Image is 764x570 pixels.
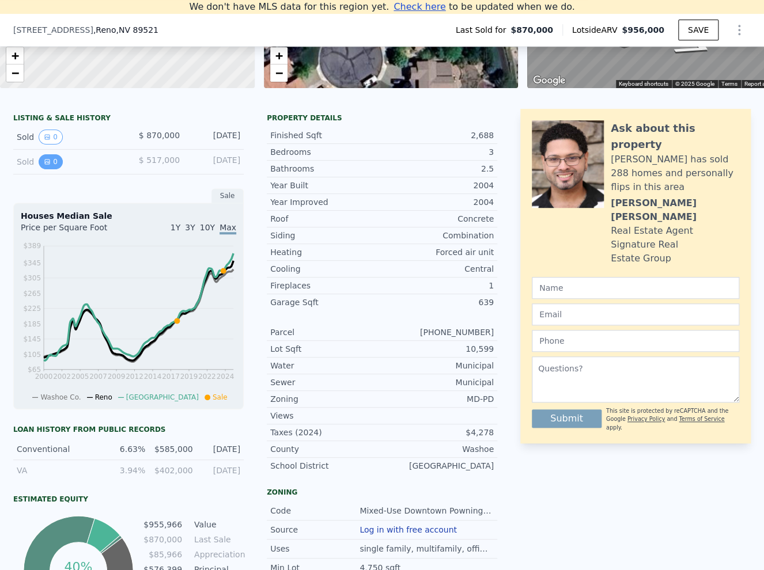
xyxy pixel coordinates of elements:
tspan: 2024 [217,373,235,381]
span: 1Y [171,223,180,232]
span: 10Y [200,223,215,232]
span: $ 517,000 [139,155,180,165]
div: [DATE] [200,465,240,476]
div: $585,000 [152,443,192,455]
input: Name [532,277,739,299]
tspan: 2002 [53,373,71,381]
div: Sale [211,188,244,203]
div: School District [270,460,382,472]
div: Uses [270,543,360,554]
div: Estimated Equity [13,495,244,504]
div: [GEOGRAPHIC_DATA] [382,460,494,472]
span: Last Sold for [456,24,511,36]
tspan: $145 [23,335,41,343]
a: Privacy Policy [627,416,665,422]
div: Sold [17,154,119,169]
tspan: $225 [23,305,41,313]
img: Google [530,73,568,88]
a: Zoom in [6,47,24,64]
span: Lotside ARV [572,24,622,36]
div: 2.5 [382,163,494,174]
div: 6.63% [105,443,145,455]
div: Signature Real Estate Group [611,238,739,265]
div: LISTING & SALE HISTORY [13,113,244,125]
div: [DATE] [200,443,240,455]
button: SAVE [678,20,718,40]
div: Zoning [270,393,382,405]
span: + [12,48,19,63]
div: Parcel [270,326,382,338]
a: Zoom out [270,64,288,82]
div: Concrete [382,213,494,225]
button: Log in with free account [360,525,457,534]
div: Houses Median Sale [21,210,236,222]
div: Price per Square Foot [21,222,128,240]
tspan: $389 [23,242,41,250]
div: Code [270,505,360,516]
span: − [275,66,282,80]
tspan: 2019 [180,373,198,381]
td: Last Sale [192,533,244,546]
div: Conventional [17,443,98,455]
a: Zoom in [270,47,288,64]
div: Finished Sqft [270,130,382,141]
span: Check here [394,1,445,12]
a: Open this area in Google Maps (opens a new window) [530,73,568,88]
div: 3 [382,146,494,158]
div: [PERSON_NAME] [PERSON_NAME] [611,196,739,224]
div: Cooling [270,263,382,275]
span: Washoe Co. [40,393,81,401]
div: $402,000 [152,465,192,476]
span: + [275,48,282,63]
div: 2004 [382,180,494,191]
input: Phone [532,330,739,352]
div: $4,278 [382,427,494,438]
div: Municipal [382,377,494,388]
span: Max [220,223,236,234]
div: Roof [270,213,382,225]
td: $870,000 [143,533,183,546]
div: Taxes (2024) [270,427,382,438]
tspan: 2012 [126,373,143,381]
div: 639 [382,297,494,308]
button: View historical data [39,154,63,169]
div: Real Estate Agent [611,224,693,238]
div: Zoning [267,488,497,497]
tspan: $65 [28,366,41,374]
div: [DATE] [189,130,240,145]
div: Washoe [382,443,494,455]
tspan: $105 [23,350,41,358]
a: Zoom out [6,64,24,82]
div: Water [270,360,382,371]
div: Heating [270,246,382,258]
div: [DATE] [189,154,240,169]
div: Loan history from public records [13,425,244,434]
td: Value [192,518,244,531]
div: Ask about this property [611,120,739,153]
div: 10,599 [382,343,494,355]
div: County [270,443,382,455]
div: Forced air unit [382,246,494,258]
span: Sale [213,393,228,401]
div: Year Built [270,180,382,191]
tspan: $345 [23,259,41,267]
span: [GEOGRAPHIC_DATA] [126,393,199,401]
path: Go Southeast, Royal Windsor Ct [655,33,736,60]
div: Mixed-Use Downtown Powning District [360,505,494,516]
a: Terms of Service [679,416,724,422]
button: Submit [532,409,602,428]
td: $955,966 [143,518,183,531]
div: Municipal [382,360,494,371]
button: Show Options [728,18,751,41]
div: 2,688 [382,130,494,141]
span: $870,000 [510,24,553,36]
tspan: 2022 [198,373,216,381]
tspan: 2014 [144,373,162,381]
div: Siding [270,230,382,241]
td: $85,966 [143,548,183,561]
div: Source [270,524,360,535]
div: [PHONE_NUMBER] [382,326,494,338]
a: Terms [721,81,737,87]
span: , NV 89521 [116,25,158,35]
input: Email [532,303,739,325]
